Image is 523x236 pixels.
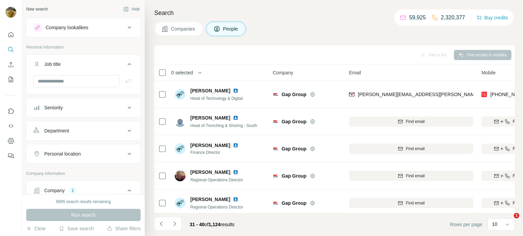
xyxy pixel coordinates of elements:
[233,169,238,175] img: LinkedIn logo
[349,116,473,127] button: Find email
[282,118,306,125] span: Gap Group
[273,69,293,76] span: Company
[406,200,425,206] span: Find email
[5,73,16,86] button: My lists
[406,119,425,125] span: Find email
[5,135,16,147] button: Dashboard
[282,91,306,98] span: Gap Group
[5,7,16,18] img: Avatar
[349,91,354,98] img: provider findymail logo
[26,44,141,50] p: Personal information
[450,221,482,228] span: Rows per page
[233,115,238,121] img: LinkedIn logo
[476,13,508,22] button: Buy credits
[190,222,205,227] span: 31 - 40
[349,69,361,76] span: Email
[107,225,141,232] button: Share filters
[273,200,278,206] img: Logo of Gap Group
[492,221,497,228] p: 10
[358,92,517,97] span: [PERSON_NAME][EMAIL_ADDRESS][PERSON_NAME][DOMAIN_NAME]
[190,149,241,156] span: Finance Director
[514,213,519,218] span: 1
[5,43,16,56] button: Search
[190,196,230,203] span: [PERSON_NAME]
[282,173,306,179] span: Gap Group
[175,89,186,100] img: Avatar
[208,222,220,227] span: 1,124
[44,187,65,194] div: Company
[27,56,140,75] button: Job title
[69,187,77,194] div: 1
[223,25,239,32] span: People
[27,146,140,162] button: Personal location
[190,87,230,94] span: [PERSON_NAME]
[59,225,94,232] button: Save search
[190,114,230,121] span: [PERSON_NAME]
[27,99,140,116] button: Seniority
[190,169,230,176] span: [PERSON_NAME]
[406,146,425,152] span: Find email
[273,173,278,179] img: Logo of Gap Group
[481,91,487,98] img: provider prospeo logo
[175,143,186,154] img: Avatar
[168,217,181,231] button: Navigate to next page
[5,58,16,71] button: Enrich CSV
[190,222,235,227] span: results
[190,123,257,128] span: Head of Trenching & Shoring - South
[44,61,61,68] div: Job title
[175,116,186,127] img: Avatar
[441,14,465,22] p: 2,320,377
[273,119,278,124] img: Logo of Gap Group
[5,105,16,117] button: Use Surfe on LinkedIn
[5,29,16,41] button: Quick start
[233,143,238,148] img: LinkedIn logo
[175,198,186,208] img: Avatar
[27,123,140,139] button: Department
[26,170,141,177] p: Company information
[190,205,243,210] span: Regional Operations Director
[190,178,243,182] span: Regional Operations Director
[349,171,473,181] button: Find email
[273,146,278,151] img: Logo of Gap Group
[27,19,140,36] button: Company lookalikes
[46,24,88,31] div: Company lookalikes
[175,170,186,181] img: Avatar
[26,6,48,12] div: New search
[282,200,306,206] span: Gap Group
[349,144,473,154] button: Find email
[205,222,209,227] span: of
[349,198,473,208] button: Find email
[282,145,306,152] span: Gap Group
[500,213,516,229] iframe: Intercom live chat
[190,142,230,149] span: [PERSON_NAME]
[44,150,81,157] div: Personal location
[273,92,278,97] img: Logo of Gap Group
[27,182,140,201] button: Company1
[56,199,111,205] div: 9895 search results remaining
[26,225,46,232] button: Clear
[190,96,243,101] span: Head of Technology & Digital
[171,25,196,32] span: Companies
[118,4,145,14] button: Hide
[406,173,425,179] span: Find email
[171,69,193,76] span: 0 selected
[233,197,238,202] img: LinkedIn logo
[5,150,16,162] button: Feedback
[5,120,16,132] button: Use Surfe API
[44,127,69,134] div: Department
[233,88,238,93] img: LinkedIn logo
[154,8,515,18] h4: Search
[154,217,168,231] button: Navigate to previous page
[44,104,63,111] div: Seniority
[481,69,495,76] span: Mobile
[409,14,426,22] p: 59,925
